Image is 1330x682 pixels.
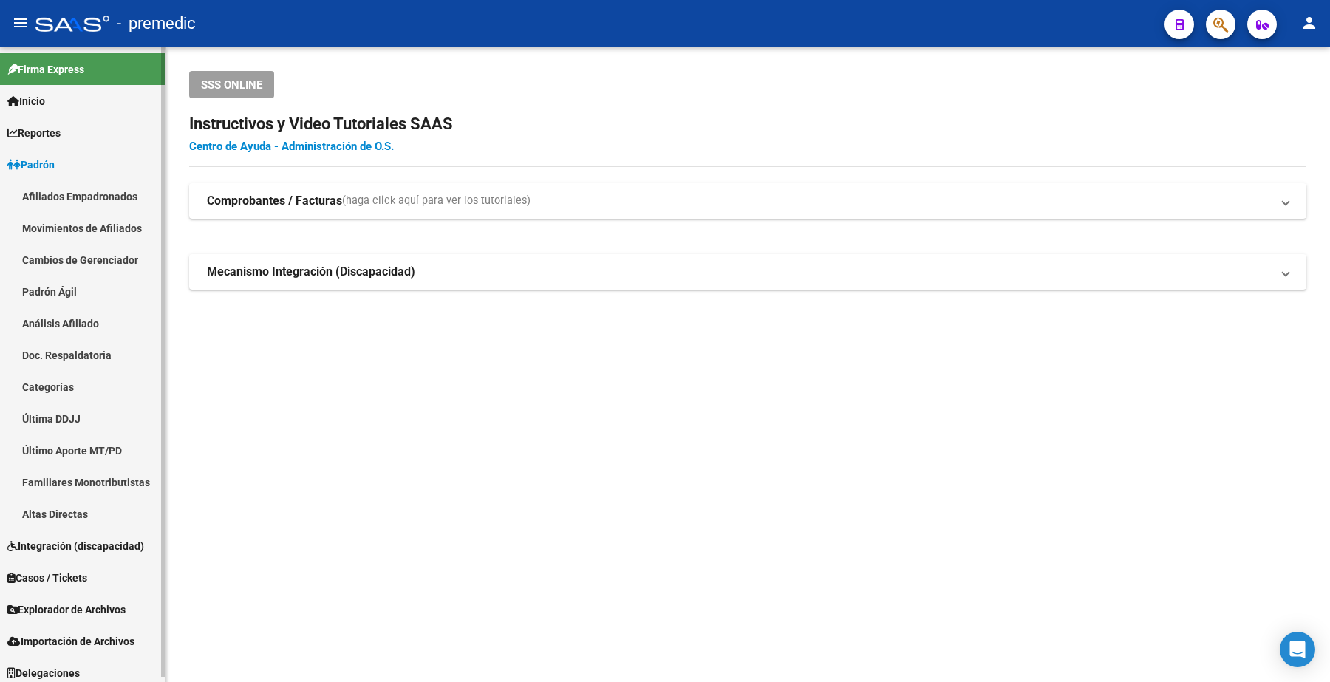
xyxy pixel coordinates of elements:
span: Integración (discapacidad) [7,538,144,554]
mat-icon: person [1300,14,1318,32]
span: - premedic [117,7,196,40]
strong: Comprobantes / Facturas [207,193,342,209]
span: Inicio [7,93,45,109]
mat-expansion-panel-header: Comprobantes / Facturas(haga click aquí para ver los tutoriales) [189,183,1306,219]
h2: Instructivos y Video Tutoriales SAAS [189,110,1306,138]
span: Delegaciones [7,665,80,681]
span: Explorador de Archivos [7,601,126,618]
span: Importación de Archivos [7,633,134,649]
mat-icon: menu [12,14,30,32]
span: (haga click aquí para ver los tutoriales) [342,193,531,209]
button: SSS ONLINE [189,71,274,98]
span: Casos / Tickets [7,570,87,586]
a: Centro de Ayuda - Administración de O.S. [189,140,394,153]
span: Reportes [7,125,61,141]
div: Open Intercom Messenger [1280,632,1315,667]
span: Padrón [7,157,55,173]
span: Firma Express [7,61,84,78]
span: SSS ONLINE [201,78,262,92]
strong: Mecanismo Integración (Discapacidad) [207,264,415,280]
mat-expansion-panel-header: Mecanismo Integración (Discapacidad) [189,254,1306,290]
